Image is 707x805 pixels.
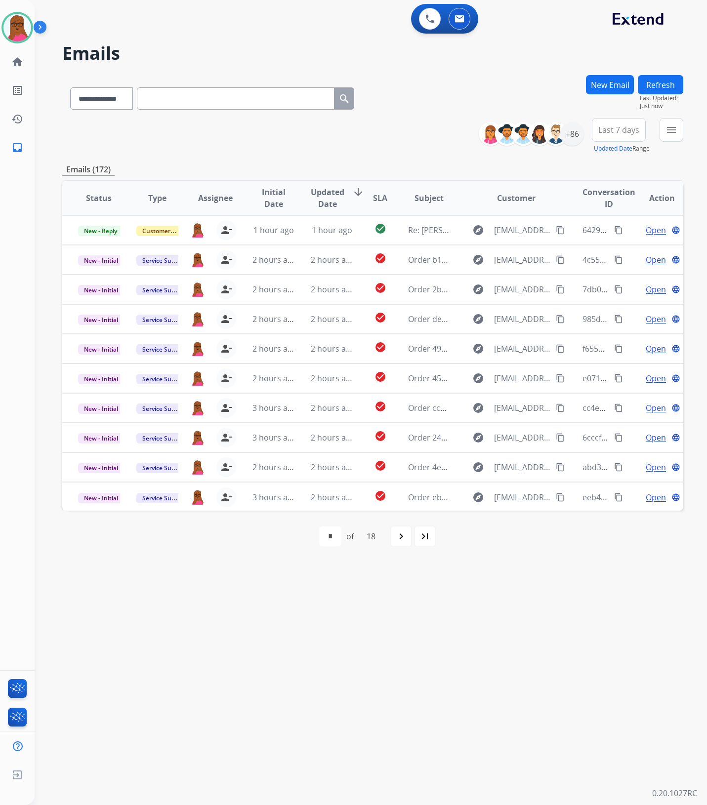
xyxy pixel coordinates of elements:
[472,461,484,473] mat-icon: explore
[311,284,355,295] span: 2 hours ago
[78,255,124,266] span: New - Initial
[253,225,294,236] span: 1 hour ago
[373,192,387,204] span: SLA
[614,315,623,323] mat-icon: content_copy
[374,223,386,235] mat-icon: check_circle
[472,432,484,443] mat-icon: explore
[408,492,579,503] span: Order eb0ea1f9-b8df-45a2-af7b-269a0583975f
[136,285,193,295] span: Service Support
[11,142,23,154] mat-icon: inbox
[374,252,386,264] mat-icon: check_circle
[136,374,193,384] span: Service Support
[136,403,193,414] span: Service Support
[497,192,536,204] span: Customer
[220,432,232,443] mat-icon: person_remove
[78,493,124,503] span: New - Initial
[671,403,680,412] mat-icon: language
[586,75,634,94] button: New Email
[625,181,683,215] th: Action
[598,128,639,132] span: Last 7 days
[311,343,355,354] span: 2 hours ago
[614,433,623,442] mat-icon: content_copy
[671,255,680,264] mat-icon: language
[646,313,666,325] span: Open
[78,433,124,443] span: New - Initial
[252,462,297,473] span: 2 hours ago
[374,312,386,323] mat-icon: check_circle
[11,56,23,68] mat-icon: home
[592,118,646,142] button: Last 7 days
[638,75,683,94] button: Refresh
[252,314,297,324] span: 2 hours ago
[556,493,565,502] mat-icon: content_copy
[311,254,355,265] span: 2 hours ago
[359,526,383,546] div: 18
[472,283,484,295] mat-icon: explore
[494,343,551,355] span: [EMAIL_ADDRESS][DOMAIN_NAME]
[408,254,583,265] span: Order b1b48a80-bcf1-492b-89aa-8066747acbc7
[646,402,666,414] span: Open
[671,433,680,442] mat-icon: language
[252,186,294,210] span: Initial Date
[78,226,123,236] span: New - Reply
[191,282,205,297] img: agent-avatar
[556,285,565,294] mat-icon: content_copy
[136,463,193,473] span: Service Support
[136,315,193,325] span: Service Support
[252,254,297,265] span: 2 hours ago
[646,372,666,384] span: Open
[640,94,683,102] span: Last Updated:
[614,403,623,412] mat-icon: content_copy
[472,224,484,236] mat-icon: explore
[652,787,697,799] p: 0.20.1027RC
[374,490,386,502] mat-icon: check_circle
[494,254,551,266] span: [EMAIL_ADDRESS][DOMAIN_NAME]
[311,314,355,324] span: 2 hours ago
[408,373,582,384] span: Order 45f09db6-f880-4522-a950-3e9232273854
[374,460,386,472] mat-icon: check_circle
[408,343,587,354] span: Order 499e2077-73d2-4734-b4e1-be6243d5b666
[311,373,355,384] span: 2 hours ago
[408,462,584,473] span: Order 4e22c695-b149-4650-8629-ea84c0024b56
[556,403,565,412] mat-icon: content_copy
[62,163,115,176] p: Emails (172)
[556,226,565,235] mat-icon: content_copy
[415,192,444,204] span: Subject
[311,462,355,473] span: 2 hours ago
[472,343,484,355] mat-icon: explore
[252,343,297,354] span: 2 hours ago
[408,284,583,295] span: Order 2b98aaf7-4a13-44f0-bdbd-a05202900d35
[665,124,677,136] mat-icon: menu
[220,254,232,266] mat-icon: person_remove
[494,313,551,325] span: [EMAIL_ADDRESS][DOMAIN_NAME]
[338,93,350,105] mat-icon: search
[220,372,232,384] mat-icon: person_remove
[472,372,484,384] mat-icon: explore
[494,432,551,443] span: [EMAIL_ADDRESS][DOMAIN_NAME]
[252,492,297,503] span: 3 hours ago
[78,344,124,355] span: New - Initial
[494,283,551,295] span: [EMAIL_ADDRESS][DOMAIN_NAME]
[311,186,344,210] span: Updated Date
[78,463,124,473] span: New - Initial
[78,285,124,295] span: New - Initial
[472,402,484,414] mat-icon: explore
[191,312,205,327] img: agent-avatar
[614,463,623,472] mat-icon: content_copy
[191,223,205,238] img: agent-avatar
[374,282,386,294] mat-icon: check_circle
[191,341,205,357] img: agent-avatar
[312,225,352,236] span: 1 hour ago
[614,285,623,294] mat-icon: content_copy
[594,145,632,153] button: Updated Date
[408,402,581,413] span: Order cc046618-624a-4a77-8e35-c5cf26b7c8b2
[494,372,551,384] span: [EMAIL_ADDRESS][DOMAIN_NAME]
[311,492,355,503] span: 2 hours ago
[220,224,232,236] mat-icon: person_remove
[556,255,565,264] mat-icon: content_copy
[136,344,193,355] span: Service Support
[671,285,680,294] mat-icon: language
[556,463,565,472] mat-icon: content_copy
[191,371,205,386] img: agent-avatar
[3,14,31,41] img: avatar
